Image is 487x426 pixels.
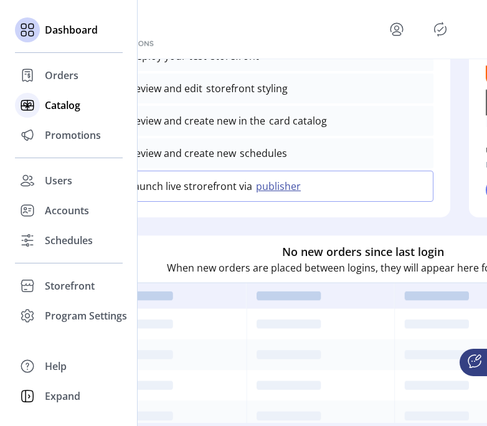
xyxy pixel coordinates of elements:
span: Help [45,359,67,374]
p: schedules [236,146,287,161]
button: publisher [252,179,308,194]
span: Promotions [45,128,101,143]
p: storefront styling [202,81,288,96]
span: Storefront [45,278,95,293]
p: Review and create new [129,146,236,161]
span: Users [45,173,72,188]
span: Catalog [45,98,80,113]
button: Publisher Panel [430,19,450,39]
span: Dashboard [45,22,98,37]
span: Orders [45,68,78,83]
p: Review and edit [129,81,202,96]
button: menu [387,19,407,39]
span: Schedules [45,233,93,248]
span: Expand [45,389,80,404]
h6: No new orders since last login [282,244,444,260]
p: Review and create new in the [129,113,265,128]
p: card catalog [265,113,327,128]
p: Launch live strorefront via [129,179,252,194]
span: Program Settings [45,308,127,323]
span: Accounts [45,203,89,218]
